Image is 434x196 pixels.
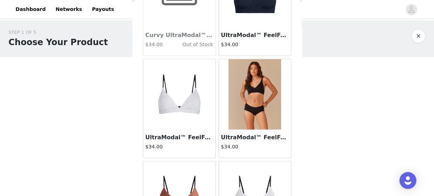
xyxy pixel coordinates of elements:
h4: $34.00 [145,143,213,151]
div: STEP 1 OF 5 [8,29,108,36]
div: avatar [408,4,415,15]
h3: Curvy UltraModal™ FeelFree Ruched Bralette | Cedar Wood [145,31,213,39]
img: UltraModal™ FeelFree Triangle Bralette | Heather Grey [144,59,215,130]
h4: $34.00 [145,41,168,48]
h4: $34.00 [221,143,289,151]
a: Networks [51,1,86,17]
h4: $34.00 [221,41,289,48]
img: UltraModal™ FeelFree Longline Bralette | Black [228,59,281,130]
a: Payouts [88,1,118,17]
h3: UltraModal™ FeelFree Longline Bralette | Dark Sapphire [221,31,289,39]
h3: UltraModal™ FeelFree Triangle Bralette | [PERSON_NAME] [145,133,213,142]
h1: Choose Your Product [8,36,108,49]
h4: Out of Stock [168,41,213,48]
a: Dashboard [11,1,50,17]
div: Open Intercom Messenger [399,172,416,189]
h3: UltraModal™ FeelFree Longline Bralette | Black [221,133,289,142]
